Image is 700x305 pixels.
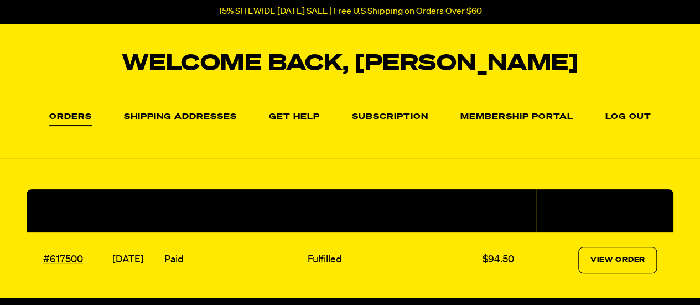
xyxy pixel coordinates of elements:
[49,113,92,126] a: Orders
[162,189,304,232] th: Payment Status
[162,232,304,288] td: Paid
[43,255,83,265] a: #617500
[269,113,320,122] a: Get Help
[305,189,480,232] th: Fulfillment Status
[110,189,162,232] th: Date
[480,189,536,232] th: Total
[27,189,110,232] th: Order
[605,113,651,122] a: Log out
[352,113,428,122] a: Subscription
[460,113,573,122] a: Membership Portal
[124,113,237,122] a: Shipping Addresses
[305,232,480,288] td: Fulfilled
[110,232,162,288] td: [DATE]
[578,247,657,273] a: View Order
[480,232,536,288] td: $94.50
